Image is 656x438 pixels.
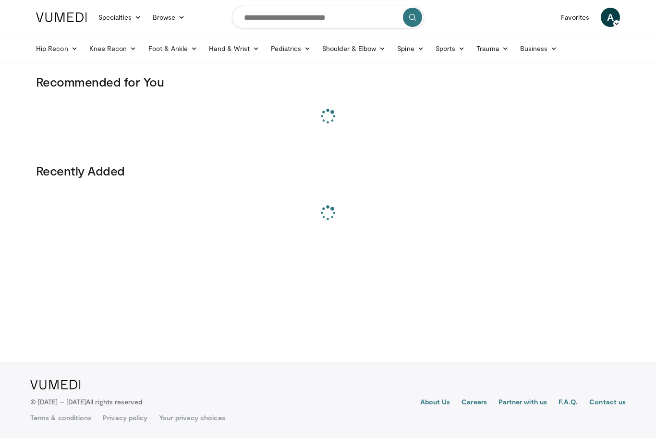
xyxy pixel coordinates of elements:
a: Knee Recon [84,39,143,58]
a: Sports [430,39,471,58]
a: F.A.Q. [559,397,578,409]
a: Terms & conditions [30,413,91,423]
p: © [DATE] – [DATE] [30,397,143,407]
a: Hand & Wrist [203,39,265,58]
span: All rights reserved [86,398,142,406]
a: Privacy policy [103,413,147,423]
a: Spine [391,39,429,58]
a: Pediatrics [265,39,316,58]
a: Hip Recon [30,39,84,58]
h3: Recommended for You [36,74,620,89]
a: Favorites [555,8,595,27]
a: Business [514,39,563,58]
a: Partner with us [498,397,547,409]
a: Browse [147,8,191,27]
img: VuMedi Logo [30,380,81,389]
input: Search topics, interventions [232,6,424,29]
img: VuMedi Logo [36,13,87,22]
a: Shoulder & Elbow [316,39,391,58]
a: A [601,8,620,27]
h3: Recently Added [36,163,620,178]
a: Your privacy choices [159,413,225,423]
a: About Us [420,397,450,409]
a: Careers [462,397,487,409]
a: Contact us [589,397,626,409]
a: Foot & Ankle [143,39,204,58]
a: Specialties [93,8,147,27]
a: Trauma [471,39,514,58]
